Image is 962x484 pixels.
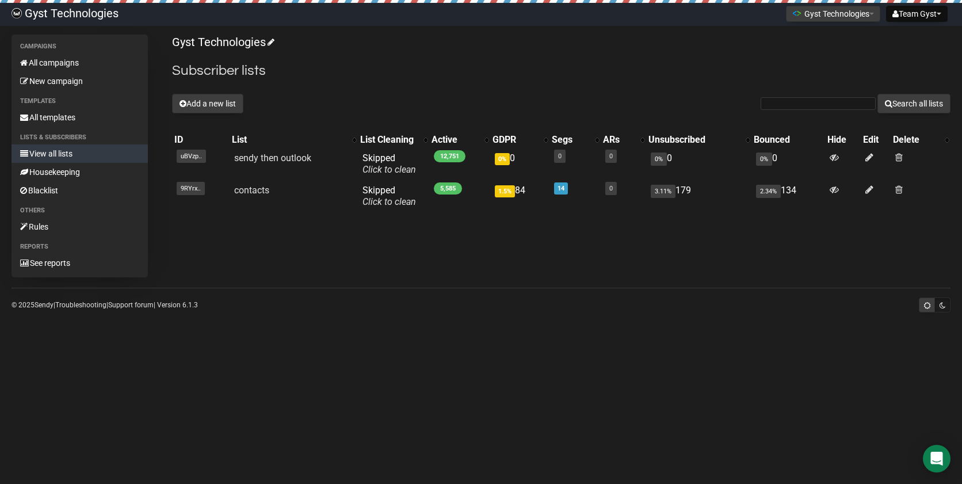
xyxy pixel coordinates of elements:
[646,148,751,180] td: 0
[12,72,148,90] a: New campaign
[12,108,148,127] a: All templates
[490,180,549,212] td: 84
[230,132,358,148] th: List: No sort applied, activate to apply an ascending sort
[12,144,148,163] a: View all lists
[558,185,564,192] a: 14
[174,134,227,146] div: ID
[877,94,950,113] button: Search all lists
[108,301,154,309] a: Support forum
[172,94,243,113] button: Add a new list
[12,240,148,254] li: Reports
[12,40,148,54] li: Campaigns
[756,185,781,198] span: 2.34%
[360,134,418,146] div: List Cleaning
[35,301,54,309] a: Sendy
[172,132,230,148] th: ID: No sort applied, sorting is disabled
[172,35,273,49] a: Gyst Technologies
[651,185,675,198] span: 3.11%
[552,134,589,146] div: Segs
[12,163,148,181] a: Housekeeping
[434,150,465,162] span: 12,751
[651,153,667,166] span: 0%
[177,150,206,163] span: uBVzp..
[490,132,549,148] th: GDPR: No sort applied, activate to apply an ascending sort
[495,185,515,197] span: 1.5%
[12,254,148,272] a: See reports
[751,132,825,148] th: Bounced: No sort applied, sorting is disabled
[549,132,601,148] th: Segs: No sort applied, activate to apply an ascending sort
[861,132,891,148] th: Edit: No sort applied, sorting is disabled
[609,153,613,160] a: 0
[495,153,510,165] span: 0%
[234,185,269,196] a: contacts
[601,132,646,148] th: ARs: No sort applied, activate to apply an ascending sort
[12,181,148,200] a: Blacklist
[923,445,950,472] div: Open Intercom Messenger
[12,218,148,236] a: Rules
[362,196,416,207] a: Click to clean
[362,164,416,175] a: Click to clean
[893,134,939,146] div: Delete
[177,182,205,195] span: 9RYrx..
[234,153,311,163] a: sendy then outlook
[429,132,490,148] th: Active: No sort applied, activate to apply an ascending sort
[609,185,613,192] a: 0
[232,134,346,146] div: List
[863,134,888,146] div: Edit
[886,6,948,22] button: Team Gyst
[558,153,562,160] a: 0
[12,299,198,311] p: © 2025 | | | Version 6.1.3
[646,180,751,212] td: 179
[603,134,635,146] div: ARs
[12,54,148,72] a: All campaigns
[646,132,751,148] th: Unsubscribed: No sort applied, activate to apply an ascending sort
[358,132,429,148] th: List Cleaning: No sort applied, activate to apply an ascending sort
[55,301,106,309] a: Troubleshooting
[490,148,549,180] td: 0
[786,6,880,22] button: Gyst Technologies
[825,132,860,148] th: Hide: No sort applied, sorting is disabled
[891,132,950,148] th: Delete: No sort applied, activate to apply an ascending sort
[434,182,462,195] span: 5,585
[648,134,740,146] div: Unsubscribed
[751,148,825,180] td: 0
[493,134,538,146] div: GDPR
[172,60,950,81] h2: Subscriber lists
[754,134,823,146] div: Bounced
[751,180,825,212] td: 134
[432,134,479,146] div: Active
[362,153,416,175] span: Skipped
[12,94,148,108] li: Templates
[12,131,148,144] li: Lists & subscribers
[827,134,858,146] div: Hide
[362,185,416,207] span: Skipped
[12,204,148,218] li: Others
[792,9,801,18] img: 1.png
[12,8,22,18] img: 4bbcbfc452d929a90651847d6746e700
[756,153,772,166] span: 0%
